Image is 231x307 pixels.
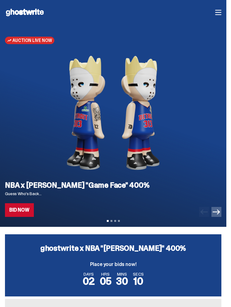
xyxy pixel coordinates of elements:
[100,272,111,276] span: HRS
[83,272,94,276] span: DAYS
[40,262,186,267] p: Place your bids now!
[5,49,221,176] img: NBA x Eminem "Game Face" 400%
[114,220,116,222] button: View slide 3
[5,191,221,196] p: Guess Who's Back...
[211,207,221,217] button: Next
[116,272,128,276] span: MINS
[111,220,112,222] button: View slide 2
[83,275,94,288] span: 02
[100,275,111,288] span: 05
[133,272,143,276] span: SECS
[134,275,143,288] span: 10
[116,275,128,288] span: 30
[40,245,186,252] h3: ghostwrite x NBA "[PERSON_NAME]" 400%
[118,220,120,222] button: View slide 4
[107,220,109,222] button: View slide 1
[12,38,52,43] span: Auction Live Now
[5,181,221,189] h2: NBA x [PERSON_NAME] "Game Face" 400%
[5,203,34,217] a: Bid Now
